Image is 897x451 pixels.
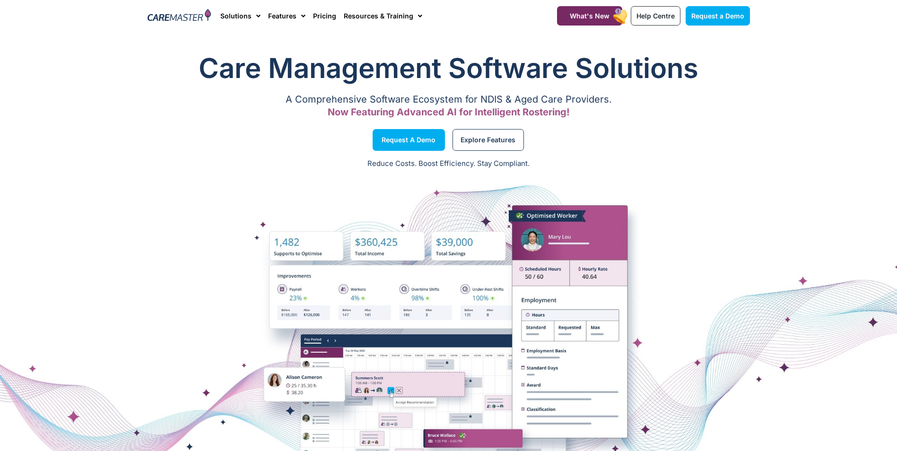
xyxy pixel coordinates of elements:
img: CareMaster Logo [148,9,211,23]
span: What's New [570,12,610,20]
span: Request a Demo [382,138,435,142]
a: Request a Demo [686,6,750,26]
h1: Care Management Software Solutions [148,49,750,87]
span: Request a Demo [691,12,744,20]
a: Request a Demo [373,129,445,151]
span: Explore Features [461,138,515,142]
a: Explore Features [453,129,524,151]
span: Now Featuring Advanced AI for Intelligent Rostering! [328,106,570,118]
p: A Comprehensive Software Ecosystem for NDIS & Aged Care Providers. [148,96,750,103]
p: Reduce Costs. Boost Efficiency. Stay Compliant. [6,158,891,169]
span: Help Centre [636,12,675,20]
a: What's New [557,6,622,26]
a: Help Centre [631,6,680,26]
